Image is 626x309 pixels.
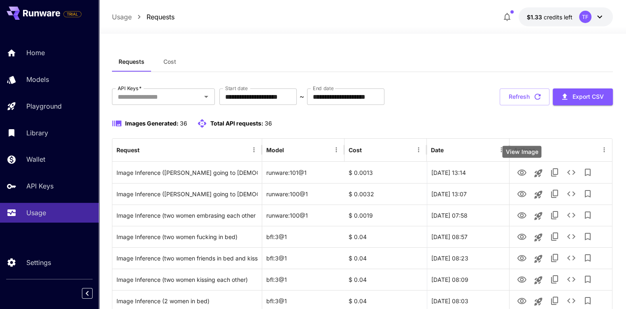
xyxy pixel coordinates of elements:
[563,271,579,288] button: See details
[313,85,333,92] label: End date
[82,288,93,299] button: Collapse sidebar
[363,144,374,156] button: Sort
[547,186,563,202] button: Copy TaskUUID
[427,226,509,247] div: 21 Aug, 2025 08:57
[140,144,152,156] button: Sort
[349,146,362,153] div: Cost
[344,204,427,226] div: $ 0.0019
[344,226,427,247] div: $ 0.04
[579,271,596,288] button: Add to library
[163,58,176,65] span: Cost
[544,14,572,21] span: credits left
[262,183,344,204] div: runware:100@1
[553,88,613,105] button: Export CSV
[262,162,344,183] div: runware:101@1
[502,146,541,158] div: View Image
[116,248,258,269] div: Click to copy prompt
[262,226,344,247] div: bfl:3@1
[427,183,509,204] div: 24 Aug, 2025 13:07
[112,12,132,22] a: Usage
[26,208,46,218] p: Usage
[262,204,344,226] div: runware:100@1
[26,101,62,111] p: Playground
[427,269,509,290] div: 21 Aug, 2025 08:09
[64,11,81,17] span: TRIAL
[88,286,99,301] div: Collapse sidebar
[26,258,51,267] p: Settings
[530,272,547,288] button: Launch in playground
[563,164,579,181] button: See details
[547,293,563,309] button: Copy TaskUUID
[514,228,530,245] button: View Image
[116,146,140,153] div: Request
[262,269,344,290] div: bfl:3@1
[344,183,427,204] div: $ 0.0032
[265,120,272,127] span: 36
[300,92,304,102] p: ~
[262,247,344,269] div: bfl:3@1
[579,164,596,181] button: Add to library
[431,146,444,153] div: Date
[547,228,563,245] button: Copy TaskUUID
[116,205,258,226] div: Click to copy prompt
[344,162,427,183] div: $ 0.0013
[200,91,212,102] button: Open
[225,85,248,92] label: Start date
[527,13,572,21] div: $1.3285
[180,120,187,127] span: 36
[530,229,547,246] button: Launch in playground
[116,226,258,247] div: Click to copy prompt
[547,207,563,223] button: Copy TaskUUID
[598,144,610,156] button: Menu
[547,250,563,266] button: Copy TaskUUID
[116,162,258,183] div: Click to copy prompt
[579,250,596,266] button: Add to library
[266,146,284,153] div: Model
[26,154,45,164] p: Wallet
[579,228,596,245] button: Add to library
[285,144,296,156] button: Sort
[563,186,579,202] button: See details
[563,207,579,223] button: See details
[514,164,530,181] button: View Image
[344,247,427,269] div: $ 0.04
[116,184,258,204] div: Click to copy prompt
[119,58,144,65] span: Requests
[530,186,547,203] button: Launch in playground
[547,164,563,181] button: Copy TaskUUID
[210,120,263,127] span: Total API requests:
[563,293,579,309] button: See details
[427,204,509,226] div: 23 Aug, 2025 07:58
[496,144,507,156] button: Menu
[26,181,54,191] p: API Keys
[444,144,456,156] button: Sort
[519,7,613,26] button: $1.3285TF
[427,162,509,183] div: 24 Aug, 2025 13:14
[112,12,175,22] nav: breadcrumb
[26,74,49,84] p: Models
[63,9,81,19] span: Add your payment card to enable full platform functionality.
[547,271,563,288] button: Copy TaskUUID
[530,251,547,267] button: Launch in playground
[248,144,260,156] button: Menu
[579,186,596,202] button: Add to library
[527,14,544,21] span: $1.33
[563,250,579,266] button: See details
[330,144,342,156] button: Menu
[413,144,424,156] button: Menu
[579,293,596,309] button: Add to library
[26,48,45,58] p: Home
[514,249,530,266] button: View Image
[147,12,175,22] a: Requests
[514,292,530,309] button: View Image
[118,85,142,92] label: API Keys
[514,185,530,202] button: View Image
[427,247,509,269] div: 21 Aug, 2025 08:23
[116,269,258,290] div: Click to copy prompt
[579,11,591,23] div: TF
[530,165,547,181] button: Launch in playground
[514,207,530,223] button: View Image
[514,271,530,288] button: View Image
